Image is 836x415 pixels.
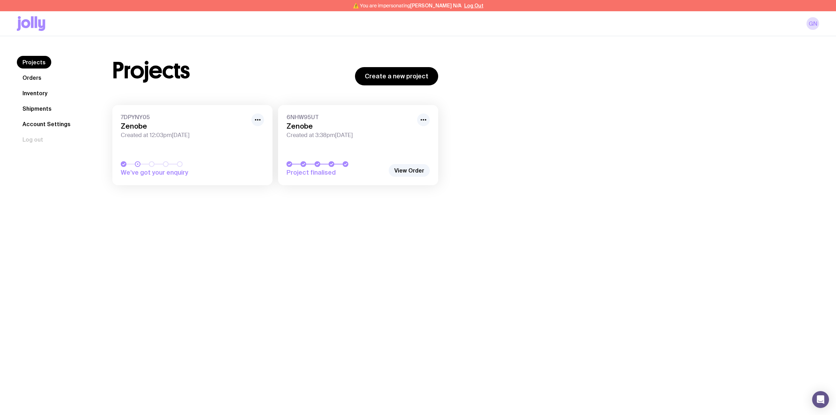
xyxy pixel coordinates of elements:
button: Log out [17,133,49,146]
h3: Zenobe [121,122,247,130]
a: 6NHW95UTZenobeCreated at 3:38pm[DATE]Project finalised [278,105,438,185]
a: Orders [17,71,47,84]
a: GN [807,17,819,30]
a: Shipments [17,102,57,115]
a: Create a new project [355,67,438,85]
div: Open Intercom Messenger [812,391,829,408]
span: [PERSON_NAME] N/A [410,3,461,8]
span: Created at 3:38pm[DATE] [287,132,413,139]
span: Created at 12:03pm[DATE] [121,132,247,139]
a: Projects [17,56,51,69]
h3: Zenobe [287,122,413,130]
span: 6NHW95UT [287,114,413,121]
a: Account Settings [17,118,76,130]
h1: Projects [112,59,190,82]
span: ⚠️ You are impersonating [353,3,461,8]
a: 7DPYNY05ZenobeCreated at 12:03pm[DATE]We’ve got your enquiry [112,105,272,185]
span: 7DPYNY05 [121,114,247,121]
button: Log Out [464,3,483,8]
a: Inventory [17,87,53,99]
span: We’ve got your enquiry [121,168,219,177]
span: Project finalised [287,168,385,177]
a: View Order [389,164,430,177]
